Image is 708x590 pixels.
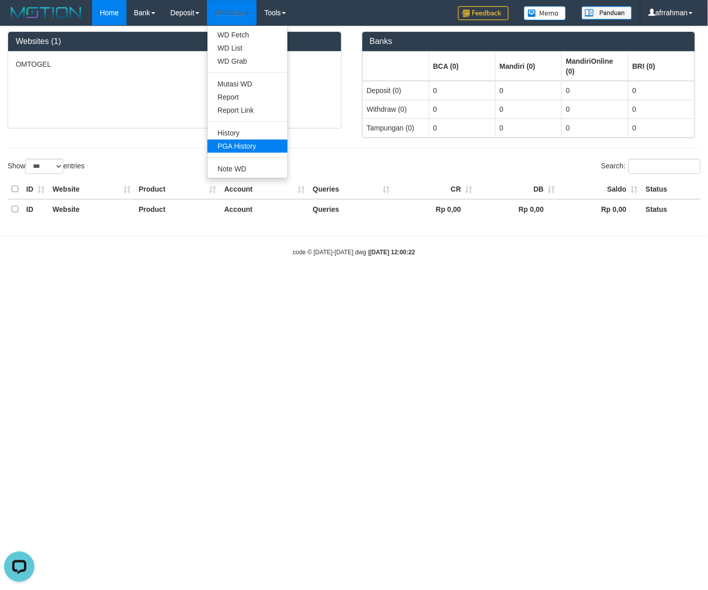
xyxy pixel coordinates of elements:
[476,179,559,199] th: DB
[135,179,220,199] th: Product
[628,118,694,137] td: 0
[16,37,334,46] h3: Websites (1)
[559,179,642,199] th: Saldo
[207,126,287,140] a: History
[642,199,700,219] th: Status
[362,100,429,118] td: Withdraw (0)
[495,118,562,137] td: 0
[207,28,287,41] a: WD Fetch
[135,199,220,219] th: Product
[628,52,694,81] th: Group: activate to sort column ascending
[562,81,628,100] td: 0
[309,199,394,219] th: Queries
[458,6,509,20] img: Feedback.jpg
[4,4,34,34] button: Open LiveChat chat widget
[207,41,287,55] a: WD List
[207,55,287,68] a: WD Grab
[309,179,394,199] th: Queries
[394,199,476,219] th: Rp 0,00
[49,179,135,199] th: Website
[562,52,628,81] th: Group: activate to sort column ascending
[559,199,642,219] th: Rp 0,00
[8,159,85,174] label: Show entries
[495,52,562,81] th: Group: activate to sort column ascending
[293,249,415,256] small: code © [DATE]-[DATE] dwg |
[581,6,632,20] img: panduan.png
[207,104,287,117] a: Report Link
[429,100,495,118] td: 0
[628,81,694,100] td: 0
[22,199,49,219] th: ID
[207,90,287,104] a: Report
[394,179,476,199] th: CR
[429,81,495,100] td: 0
[370,37,688,46] h3: Banks
[495,81,562,100] td: 0
[524,6,566,20] img: Button%20Memo.svg
[628,100,694,118] td: 0
[207,77,287,90] a: Mutasi WD
[642,179,700,199] th: Status
[562,118,628,137] td: 0
[476,199,559,219] th: Rp 0,00
[220,199,309,219] th: Account
[562,100,628,118] td: 0
[8,5,85,20] img: MOTION_logo.png
[49,199,135,219] th: Website
[362,81,429,100] td: Deposit (0)
[369,249,415,256] strong: [DATE] 12:00:22
[207,140,287,153] a: PGA History
[629,159,700,174] input: Search:
[495,100,562,118] td: 0
[429,118,495,137] td: 0
[220,179,309,199] th: Account
[207,162,287,175] a: Note WD
[25,159,63,174] select: Showentries
[22,179,49,199] th: ID
[16,59,334,69] p: OMTOGEL
[362,118,429,137] td: Tampungan (0)
[362,52,429,81] th: Group: activate to sort column ascending
[429,52,495,81] th: Group: activate to sort column ascending
[601,159,700,174] label: Search:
